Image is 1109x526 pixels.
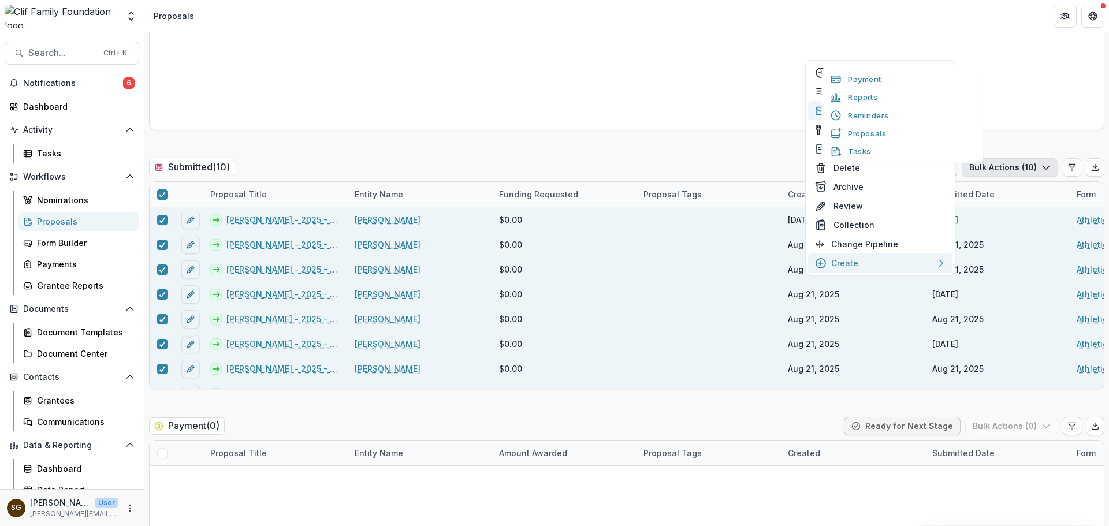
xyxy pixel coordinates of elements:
[788,338,839,350] div: Aug 21, 2025
[203,447,274,459] div: Proposal Title
[101,47,129,59] div: Ctrl + K
[37,394,130,406] div: Grantees
[23,100,130,113] div: Dashboard
[5,300,139,318] button: Open Documents
[1086,417,1104,435] button: Export table data
[1081,5,1104,28] button: Get Help
[149,8,199,24] nav: breadcrumb
[18,344,139,363] a: Document Center
[226,238,341,251] a: [PERSON_NAME] - 2025 - Athletic Scholarship Program
[788,238,839,251] div: Aug 21, 2025
[932,363,984,375] div: Aug 21, 2025
[18,212,139,231] a: Proposals
[1070,447,1103,459] div: Form
[348,447,410,459] div: Entity Name
[149,159,235,176] h2: Submitted ( 10 )
[355,338,420,350] a: [PERSON_NAME]
[637,447,709,459] div: Proposal Tags
[925,441,1070,465] div: Submitted Date
[37,279,130,292] div: Grantee Reports
[1063,417,1081,435] button: Edit table settings
[226,263,341,275] a: [PERSON_NAME] - 2025 - Athletic Scholarship Program
[499,263,522,275] span: $0.00
[637,441,781,465] div: Proposal Tags
[499,363,522,375] span: $0.00
[30,497,90,509] p: [PERSON_NAME]
[18,391,139,410] a: Grantees
[18,276,139,295] a: Grantee Reports
[5,74,139,92] button: Notifications6
[181,236,200,254] button: edit
[348,188,410,200] div: Entity Name
[1086,158,1104,177] button: Export table data
[203,182,348,207] div: Proposal Title
[925,182,1070,207] div: Submitted Date
[23,304,121,314] span: Documents
[37,258,130,270] div: Payments
[181,335,200,353] button: edit
[348,441,492,465] div: Entity Name
[492,441,637,465] div: Amount Awarded
[5,368,139,386] button: Open Contacts
[932,288,958,300] div: [DATE]
[37,326,130,338] div: Document Templates
[18,480,139,499] a: Data Report
[348,182,492,207] div: Entity Name
[123,77,135,89] span: 6
[181,385,200,403] button: edit
[11,504,21,512] div: Sarah Grady
[37,237,130,249] div: Form Builder
[226,387,341,400] a: [PERSON_NAME] - 2025 - Athletic Scholarship Program
[37,215,130,227] div: Proposals
[788,288,839,300] div: Aug 21, 2025
[844,417,961,435] button: Ready for Next Stage
[355,288,420,300] a: [PERSON_NAME]
[5,97,139,116] a: Dashboard
[492,182,637,207] div: Funding Requested
[203,441,348,465] div: Proposal Title
[932,238,984,251] div: Aug 21, 2025
[18,144,139,163] a: Tasks
[499,338,522,350] span: $0.00
[788,387,814,400] div: [DATE]
[831,257,858,269] p: Create
[355,363,420,375] a: [PERSON_NAME]
[37,462,130,475] div: Dashboard
[18,412,139,431] a: Communications
[788,263,839,275] div: Aug 21, 2025
[37,194,130,206] div: Nominations
[226,214,341,226] a: [PERSON_NAME] - 2025 - Athletic Scholarship Program
[18,191,139,210] a: Nominations
[637,182,781,207] div: Proposal Tags
[181,285,200,304] button: edit
[226,363,341,375] a: [PERSON_NAME] - 2025 - Athletic Scholarship Program
[781,182,925,207] div: Created
[925,447,1002,459] div: Submitted Date
[18,255,139,274] a: Payments
[181,310,200,329] button: edit
[18,459,139,478] a: Dashboard
[965,417,1058,435] button: Bulk Actions (0)
[1070,188,1103,200] div: Form
[181,360,200,378] button: edit
[499,313,522,325] span: $0.00
[154,10,194,22] div: Proposals
[492,188,585,200] div: Funding Requested
[203,188,274,200] div: Proposal Title
[226,313,341,325] a: [PERSON_NAME] - 2025 - Athletic Scholarship Program
[123,501,137,515] button: More
[37,147,130,159] div: Tasks
[932,338,958,350] div: [DATE]
[788,214,814,226] div: [DATE]
[226,288,341,300] a: [PERSON_NAME] - 2025 - Athletic Scholarship Program
[23,441,121,450] span: Data & Reporting
[23,79,123,88] span: Notifications
[5,121,139,139] button: Open Activity
[781,441,925,465] div: Created
[95,498,118,508] p: User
